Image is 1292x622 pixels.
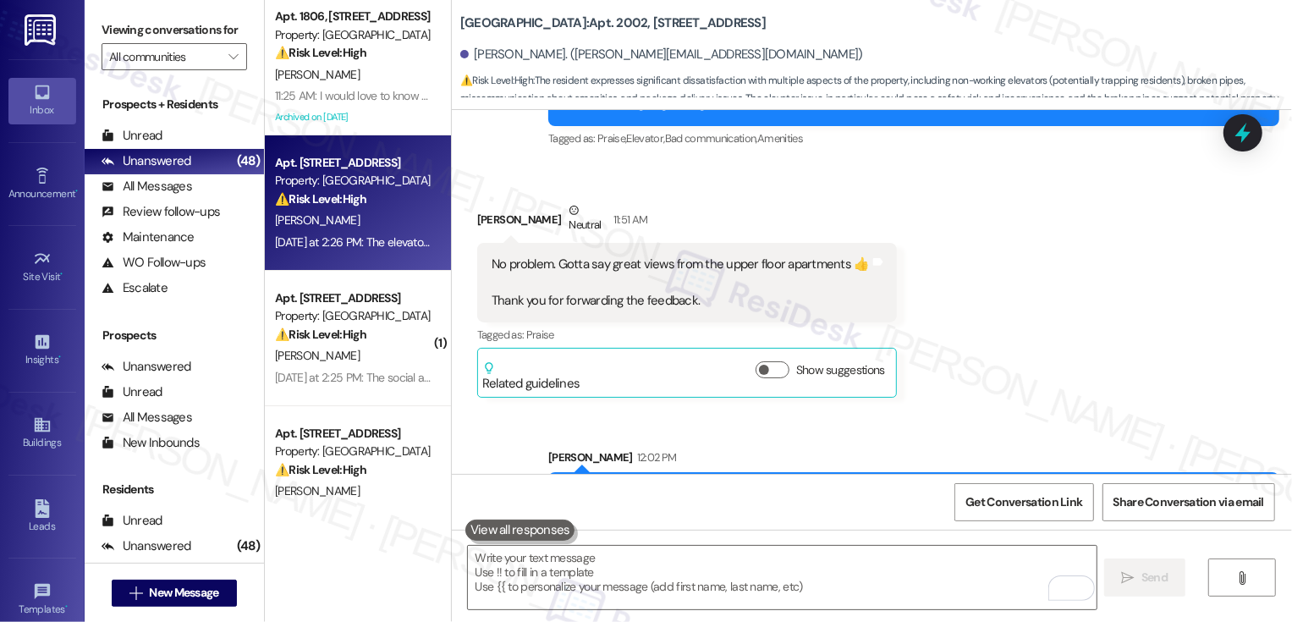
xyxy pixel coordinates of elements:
i:  [228,50,238,63]
strong: ⚠️ Risk Level: High [275,462,366,477]
span: • [75,185,78,197]
input: All communities [109,43,220,70]
label: Viewing conversations for [102,17,247,43]
a: Buildings [8,410,76,456]
span: [PERSON_NAME] [275,348,360,363]
span: Get Conversation Link [965,493,1082,511]
div: All Messages [102,409,192,427]
i:  [1236,571,1249,585]
div: Property: [GEOGRAPHIC_DATA] [275,26,432,44]
span: [PERSON_NAME] [275,67,360,82]
div: (48) [233,533,264,559]
div: 11:25 AM: I would love to know when I should expect my security deposit as well as the pro-rate o... [275,88,1112,103]
div: 12:02 PM [633,449,677,466]
div: Unanswered [102,358,191,376]
div: Tagged as: [548,126,1279,151]
i:  [129,586,142,600]
span: [PERSON_NAME] [275,212,360,228]
div: WO Follow-ups [102,254,206,272]
div: Apt. 1806, [STREET_ADDRESS] [275,8,432,25]
i:  [1122,571,1135,585]
div: [PERSON_NAME] [477,201,897,243]
div: Maintenance [102,228,195,246]
div: (48) [233,148,264,174]
div: Apt. [STREET_ADDRESS] [275,154,432,172]
div: New Inbounds [102,434,200,452]
button: Share Conversation via email [1102,483,1275,521]
span: Elevator , [627,131,665,146]
span: • [61,268,63,280]
div: Property: [GEOGRAPHIC_DATA] [275,443,432,460]
span: Praise [526,328,554,342]
textarea: To enrich screen reader interactions, please activate Accessibility in Grammarly extension settings [468,546,1097,609]
div: Property: [GEOGRAPHIC_DATA] [275,307,432,325]
strong: ⚠️ Risk Level: High [275,327,366,342]
div: [DATE] at 2:26 PM: The elevators are a huge problem, we should be getting discounted rent. [275,234,723,250]
a: Insights • [8,328,76,373]
div: Apt. [STREET_ADDRESS] [275,425,432,443]
span: [PERSON_NAME] [275,483,360,498]
span: Praise , [597,131,626,146]
div: Review follow-ups [102,203,220,221]
b: [GEOGRAPHIC_DATA]: Apt. 2002, [STREET_ADDRESS] [460,14,766,32]
div: Escalate [102,279,168,297]
div: Unanswered [102,537,191,555]
div: Property: [GEOGRAPHIC_DATA] [275,172,432,190]
span: New Message [149,584,218,602]
div: Residents [85,481,264,498]
div: 11:51 AM [609,211,648,228]
div: Unread [102,383,162,401]
span: Amenities [757,131,803,146]
div: Unread [102,127,162,145]
a: Inbox [8,78,76,124]
span: • [65,601,68,613]
strong: ⚠️ Risk Level: High [275,45,366,60]
div: Related guidelines [482,361,580,393]
button: Send [1104,559,1186,597]
span: Bad communication , [665,131,757,146]
div: Neutral [565,201,604,237]
span: Send [1141,569,1168,586]
strong: ⚠️ Risk Level: High [460,74,533,87]
div: [PERSON_NAME] [548,449,1279,472]
div: [PERSON_NAME]. ([PERSON_NAME][EMAIL_ADDRESS][DOMAIN_NAME]) [460,46,863,63]
div: Apt. [STREET_ADDRESS] [275,289,432,307]
button: New Message [112,580,237,607]
div: Prospects [85,327,264,344]
img: ResiDesk Logo [25,14,59,46]
button: Get Conversation Link [954,483,1093,521]
div: Tagged as: [477,322,897,347]
div: No problem. Gotta say great views from the upper floor apartments 👍 Thank you for forwarding the ... [492,256,870,310]
div: All Messages [102,178,192,195]
a: Leads [8,494,76,540]
div: Archived on [DATE] [273,107,433,128]
div: Prospects + Residents [85,96,264,113]
span: : The resident expresses significant dissatisfaction with multiple aspects of the property, inclu... [460,72,1292,126]
div: Unread [102,512,162,530]
span: • [58,351,61,363]
label: Show suggestions [796,361,885,379]
strong: ⚠️ Risk Level: High [275,191,366,206]
a: Site Visit • [8,245,76,290]
div: Unanswered [102,152,191,170]
span: Share Conversation via email [1113,493,1264,511]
